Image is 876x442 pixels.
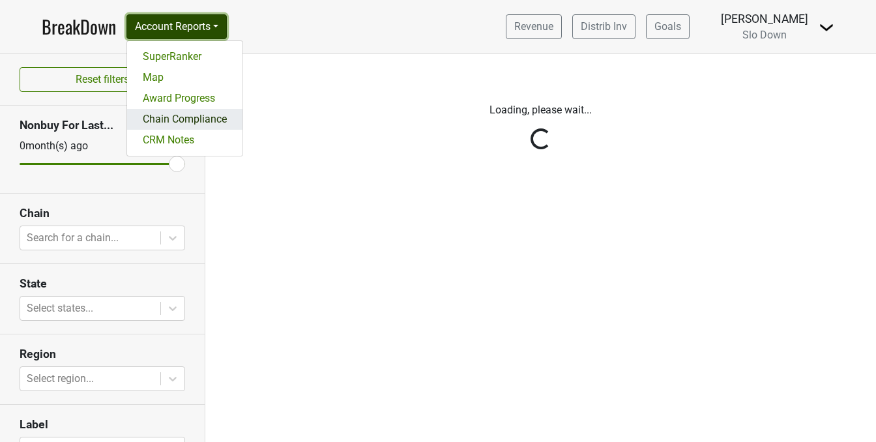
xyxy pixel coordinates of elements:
div: Account Reports [126,40,243,156]
span: Slo Down [742,29,787,41]
a: CRM Notes [127,130,242,151]
div: [PERSON_NAME] [721,10,808,27]
a: Chain Compliance [127,109,242,130]
img: Dropdown Menu [819,20,834,35]
a: Award Progress [127,88,242,109]
p: Loading, please wait... [215,102,866,118]
a: Goals [646,14,690,39]
a: Distrib Inv [572,14,635,39]
a: Map [127,67,242,88]
a: Revenue [506,14,562,39]
a: BreakDown [42,13,116,40]
button: Account Reports [126,14,227,39]
a: SuperRanker [127,46,242,67]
